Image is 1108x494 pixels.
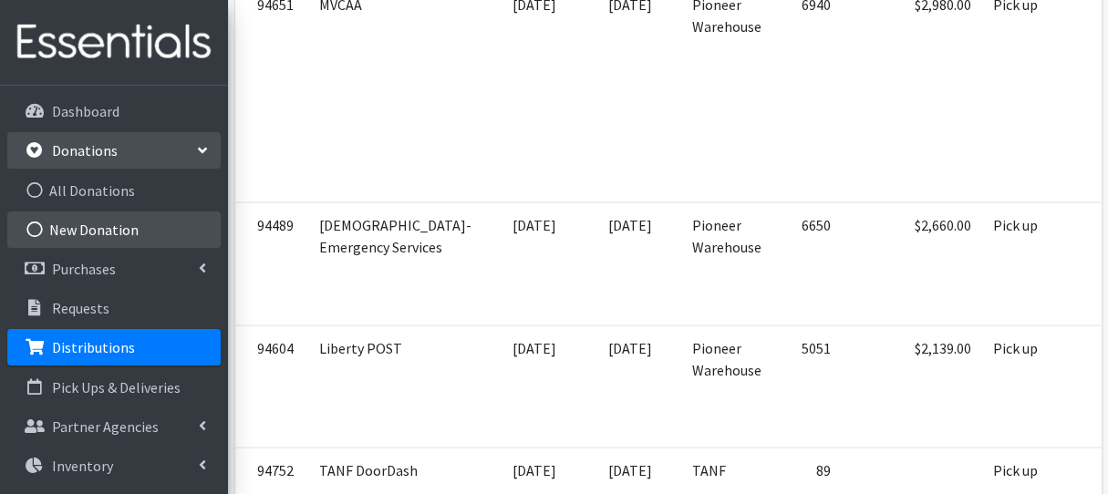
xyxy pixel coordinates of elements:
[7,132,221,169] a: Donations
[772,202,842,324] td: 6650
[308,202,489,324] td: [DEMOGRAPHIC_DATA]-Emergency Services
[982,202,1058,324] td: Pick up
[681,324,772,447] td: Pioneer Warehouse
[52,338,135,356] p: Distributions
[842,324,982,447] td: $2,139.00
[489,324,580,447] td: [DATE]
[842,202,982,324] td: $2,660.00
[52,299,109,317] p: Requests
[982,324,1058,447] td: Pick up
[7,408,221,445] a: Partner Agencies
[7,290,221,326] a: Requests
[52,378,181,396] p: Pick Ups & Deliveries
[52,260,116,278] p: Purchases
[580,324,681,447] td: [DATE]
[235,324,308,447] td: 94604
[7,369,221,406] a: Pick Ups & Deliveries
[7,12,221,73] img: HumanEssentials
[7,172,221,209] a: All Donations
[772,324,842,447] td: 5051
[52,141,118,160] p: Donations
[52,417,159,436] p: Partner Agencies
[7,329,221,365] a: Distributions
[7,251,221,287] a: Purchases
[235,202,308,324] td: 94489
[308,324,489,447] td: Liberty POST
[489,202,580,324] td: [DATE]
[7,93,221,129] a: Dashboard
[7,211,221,248] a: New Donation
[580,202,681,324] td: [DATE]
[681,202,772,324] td: Pioneer Warehouse
[52,457,113,475] p: Inventory
[7,448,221,484] a: Inventory
[52,102,119,120] p: Dashboard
